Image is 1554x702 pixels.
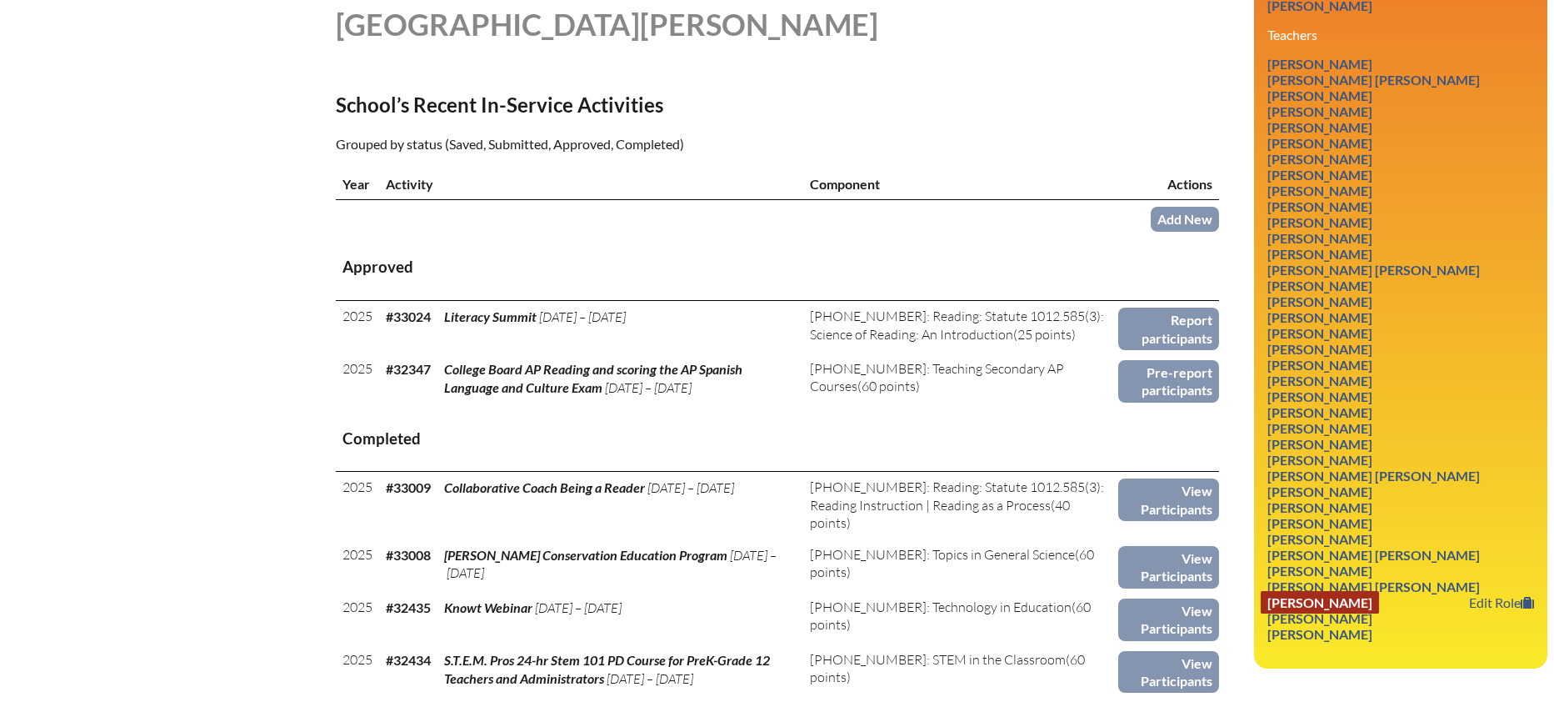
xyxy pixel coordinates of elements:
a: [PERSON_NAME] [PERSON_NAME] [1261,544,1487,566]
td: 2025 [336,539,379,592]
span: [PHONE_NUMBER]: Topics in General Science [810,546,1075,563]
a: [PERSON_NAME] [1261,623,1379,645]
a: [PERSON_NAME] [1261,132,1379,154]
a: [PERSON_NAME] [PERSON_NAME] [1261,464,1487,487]
a: [PERSON_NAME] [1261,84,1379,107]
span: Collaborative Coach Being a Reader [444,479,645,495]
b: #33008 [386,547,431,563]
span: [PHONE_NUMBER]: Teaching Secondary AP Courses [810,360,1064,394]
a: [PERSON_NAME] [1261,417,1379,439]
a: [PERSON_NAME] [1261,195,1379,218]
a: [PERSON_NAME] [1261,179,1379,202]
a: [PERSON_NAME] [1261,148,1379,170]
a: [PERSON_NAME] [1261,528,1379,550]
td: (25 points) [803,301,1117,354]
a: [PERSON_NAME] [PERSON_NAME] [1261,575,1487,598]
a: [PERSON_NAME] [1261,243,1379,265]
span: [DATE] – [DATE] [605,379,692,396]
span: [PHONE_NUMBER]: STEM in the Classroom [810,651,1066,668]
a: [PERSON_NAME] [1261,449,1379,471]
a: [PERSON_NAME] [1261,354,1379,376]
span: [DATE] – [DATE] [539,308,626,325]
a: [PERSON_NAME] [1261,163,1379,186]
a: [PERSON_NAME] [PERSON_NAME] [1261,258,1487,281]
b: #33024 [386,308,431,324]
th: Component [803,168,1117,200]
a: [PERSON_NAME] [1261,512,1379,534]
span: [DATE] – [DATE] [444,547,777,581]
a: [PERSON_NAME] [1261,607,1379,629]
b: #33009 [386,479,431,495]
h2: School’s Recent In-Service Activities [336,93,922,117]
a: View Participants [1118,599,1219,641]
a: Add New [1151,207,1219,231]
a: [PERSON_NAME] [1261,290,1379,313]
a: [PERSON_NAME] [1261,274,1379,297]
span: [DATE] – [DATE] [647,479,734,496]
td: (60 points) [803,592,1117,644]
a: Edit Role [1462,591,1541,614]
span: [PERSON_NAME] Conservation Education Program [444,547,727,563]
a: [PERSON_NAME] [1261,591,1379,614]
span: [PHONE_NUMBER]: Technology in Education [810,599,1072,615]
a: View Participants [1118,651,1219,694]
span: [PHONE_NUMBER]: Reading: Statute 1012.585(3): Reading Instruction | Reading as a Process [810,479,1104,513]
td: 2025 [336,301,379,354]
b: #32347 [386,361,431,377]
span: Knowt Webinar [444,599,532,615]
a: [PERSON_NAME] [1261,369,1379,392]
td: 2025 [336,644,379,697]
td: (60 points) [803,539,1117,592]
p: Grouped by status (Saved, Submitted, Approved, Completed) [336,133,922,155]
b: #32434 [386,652,431,668]
a: [PERSON_NAME] [1261,496,1379,519]
span: [GEOGRAPHIC_DATA][PERSON_NAME] [336,6,878,43]
td: (60 points) [803,354,1117,406]
a: [PERSON_NAME] [1261,480,1379,503]
th: Year [336,168,379,200]
span: [DATE] – [DATE] [607,670,693,687]
a: [PERSON_NAME] [1261,116,1379,138]
span: S.T.E.M. Pros 24-hr Stem 101 PD Course for PreK-Grade 12 Teachers and Administrators [444,652,770,686]
a: [PERSON_NAME] [1261,338,1379,360]
a: [PERSON_NAME] [1261,559,1379,582]
td: (60 points) [803,644,1117,697]
h3: Teachers [1267,27,1534,43]
td: (40 points) [803,472,1117,539]
a: [PERSON_NAME] [1261,306,1379,328]
a: [PERSON_NAME] [1261,385,1379,408]
td: 2025 [336,472,379,539]
a: Pre-report participants [1118,360,1219,403]
span: Literacy Summit [444,308,537,324]
span: [DATE] – [DATE] [535,599,622,616]
h3: Completed [342,429,1212,449]
a: View Participants [1118,479,1219,521]
a: [PERSON_NAME] [1261,433,1379,455]
td: 2025 [336,592,379,644]
a: [PERSON_NAME] [1261,100,1379,123]
h3: Approved [342,257,1212,278]
a: [PERSON_NAME] [1261,322,1379,344]
td: 2025 [336,354,379,406]
a: [PERSON_NAME] [1261,53,1379,75]
a: Report participants [1118,308,1219,350]
span: College Board AP Reading and scoring the AP Spanish Language and Culture Exam [444,361,742,395]
a: [PERSON_NAME] [1261,227,1379,249]
th: Activity [379,168,804,200]
a: View Participants [1118,546,1219,589]
th: Actions [1118,168,1219,200]
a: [PERSON_NAME] [1261,401,1379,424]
a: [PERSON_NAME] [1261,211,1379,233]
b: #32435 [386,599,431,615]
span: [PHONE_NUMBER]: Reading: Statute 1012.585(3): Science of Reading: An Introduction [810,308,1104,342]
a: [PERSON_NAME] [PERSON_NAME] [1261,68,1487,91]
